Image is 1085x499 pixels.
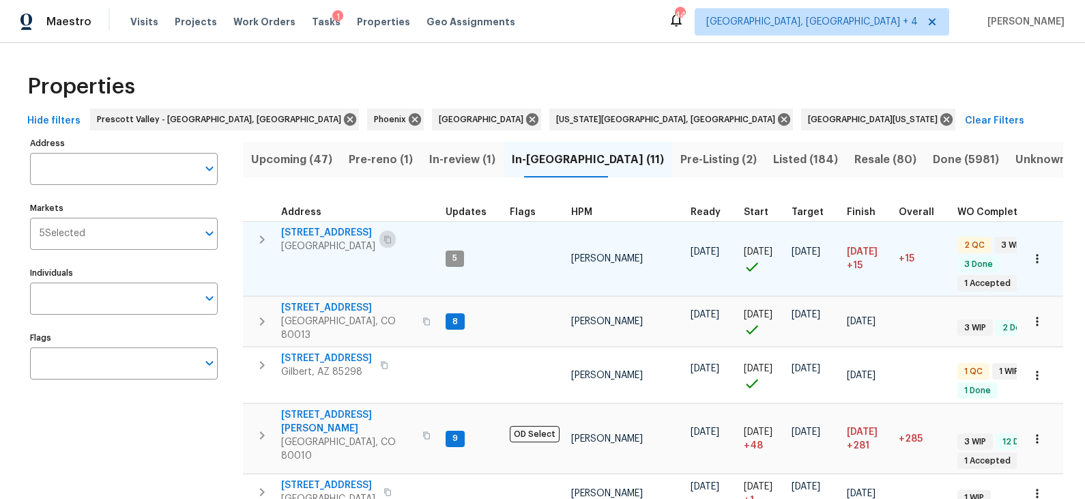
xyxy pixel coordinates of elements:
[744,208,781,217] div: Actual renovation start date
[251,150,332,169] span: Upcoming (47)
[200,159,219,178] button: Open
[571,489,643,498] span: [PERSON_NAME]
[30,334,218,342] label: Flags
[792,364,820,373] span: [DATE]
[510,426,560,442] span: OD Select
[841,404,893,474] td: Scheduled to finish 281 day(s) late
[959,366,988,377] span: 1 QC
[571,254,643,263] span: [PERSON_NAME]
[959,278,1016,289] span: 1 Accepted
[847,317,876,326] span: [DATE]
[847,247,878,257] span: [DATE]
[46,15,91,29] span: Maestro
[982,15,1065,29] span: [PERSON_NAME]
[446,208,487,217] span: Updates
[801,109,955,130] div: [GEOGRAPHIC_DATA][US_STATE]
[27,113,81,130] span: Hide filters
[744,482,772,491] span: [DATE]
[447,316,463,328] span: 8
[847,208,888,217] div: Projected renovation finish date
[997,436,1040,448] span: 12 Done
[792,482,820,491] span: [DATE]
[744,310,772,319] span: [DATE]
[893,404,952,474] td: 285 day(s) past target finish date
[959,259,998,270] span: 3 Done
[691,247,719,257] span: [DATE]
[571,371,643,380] span: [PERSON_NAME]
[27,80,135,94] span: Properties
[738,347,786,403] td: Project started on time
[959,436,992,448] span: 3 WIP
[841,221,893,296] td: Scheduled to finish 15 day(s) late
[744,427,772,437] span: [DATE]
[738,297,786,347] td: Project started on time
[281,352,372,365] span: [STREET_ADDRESS]
[899,208,946,217] div: Days past target finish date
[691,208,721,217] span: Ready
[965,113,1024,130] span: Clear Filters
[200,354,219,373] button: Open
[30,269,218,277] label: Individuals
[847,371,876,380] span: [DATE]
[432,109,541,130] div: [GEOGRAPHIC_DATA]
[744,247,772,257] span: [DATE]
[281,240,375,253] span: [GEOGRAPHIC_DATA]
[744,364,772,373] span: [DATE]
[893,221,952,296] td: 15 day(s) past target finish date
[556,113,781,126] span: [US_STATE][GEOGRAPHIC_DATA], [GEOGRAPHIC_DATA]
[349,150,413,169] span: Pre-reno (1)
[90,109,359,130] div: Prescott Valley - [GEOGRAPHIC_DATA], [GEOGRAPHIC_DATA]
[312,17,341,27] span: Tasks
[281,208,321,217] span: Address
[571,434,643,444] span: [PERSON_NAME]
[959,385,996,397] span: 1 Done
[447,253,463,264] span: 5
[130,15,158,29] span: Visits
[854,150,916,169] span: Resale (80)
[281,365,372,379] span: Gilbert, AZ 85298
[792,427,820,437] span: [DATE]
[233,15,295,29] span: Work Orders
[97,113,347,126] span: Prescott Valley - [GEOGRAPHIC_DATA], [GEOGRAPHIC_DATA]
[281,301,414,315] span: [STREET_ADDRESS]
[680,150,757,169] span: Pre-Listing (2)
[357,15,410,29] span: Properties
[691,208,733,217] div: Earliest renovation start date (first business day after COE or Checkout)
[426,15,515,29] span: Geo Assignments
[959,455,1016,467] span: 1 Accepted
[773,150,838,169] span: Listed (184)
[847,439,869,453] span: +281
[675,8,684,22] div: 44
[571,317,643,326] span: [PERSON_NAME]
[933,150,999,169] span: Done (5981)
[549,109,793,130] div: [US_STATE][GEOGRAPHIC_DATA], [GEOGRAPHIC_DATA]
[706,15,918,29] span: [GEOGRAPHIC_DATA], [GEOGRAPHIC_DATA] + 4
[959,240,990,251] span: 2 QC
[30,204,218,212] label: Markets
[571,208,592,217] span: HPM
[959,322,992,334] span: 3 WIP
[808,113,943,126] span: [GEOGRAPHIC_DATA][US_STATE]
[792,310,820,319] span: [DATE]
[429,150,495,169] span: In-review (1)
[691,310,719,319] span: [DATE]
[281,226,375,240] span: [STREET_ADDRESS]
[847,427,878,437] span: [DATE]
[899,254,914,263] span: +15
[792,208,836,217] div: Target renovation project end date
[847,208,876,217] span: Finish
[744,208,768,217] span: Start
[512,150,664,169] span: In-[GEOGRAPHIC_DATA] (11)
[22,109,86,134] button: Hide filters
[374,113,411,126] span: Phoenix
[959,109,1030,134] button: Clear Filters
[957,208,1032,217] span: WO Completion
[691,427,719,437] span: [DATE]
[994,366,1024,377] span: 1 WIP
[691,482,719,491] span: [DATE]
[738,404,786,474] td: Project started 48 days late
[847,489,876,498] span: [DATE]
[996,240,1028,251] span: 3 WIP
[281,436,414,463] span: [GEOGRAPHIC_DATA], CO 80010
[367,109,424,130] div: Phoenix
